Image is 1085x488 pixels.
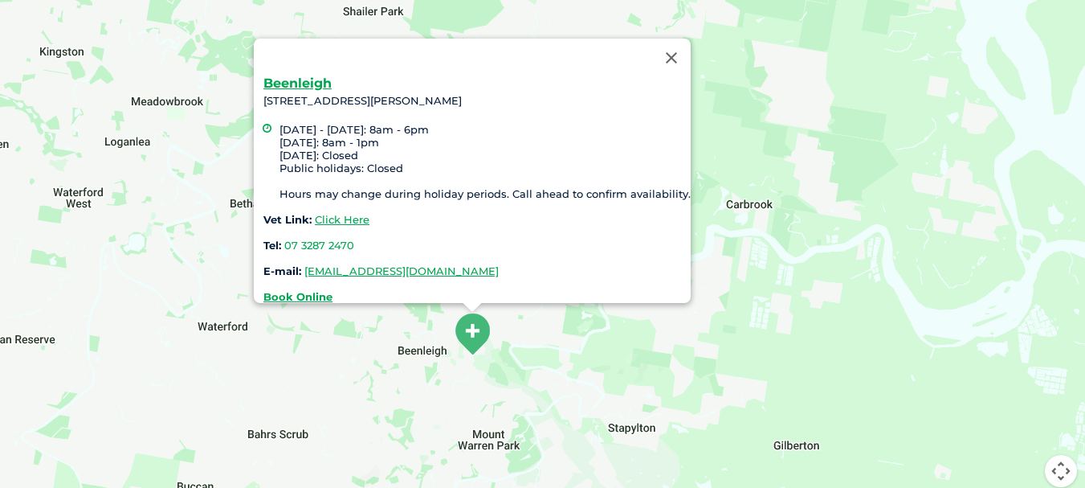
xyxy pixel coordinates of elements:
[284,239,354,252] a: 07 3287 2470
[652,39,691,77] button: Close
[279,123,691,200] li: [DATE] - [DATE]: 8am - 6pm [DATE]: 8am - 1pm [DATE]: Closed Public holidays: Closed Hours may cha...
[452,312,492,356] div: Beenleigh
[263,239,281,252] strong: Tel:
[263,265,301,277] strong: E-mail:
[263,213,312,226] strong: Vet Link:
[315,213,369,226] a: Click Here
[1045,455,1077,487] button: Map camera controls
[263,76,332,91] a: Beenleigh
[304,265,499,277] a: [EMAIL_ADDRESS][DOMAIN_NAME]
[263,290,332,303] a: Book Online
[263,77,691,303] div: [STREET_ADDRESS][PERSON_NAME]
